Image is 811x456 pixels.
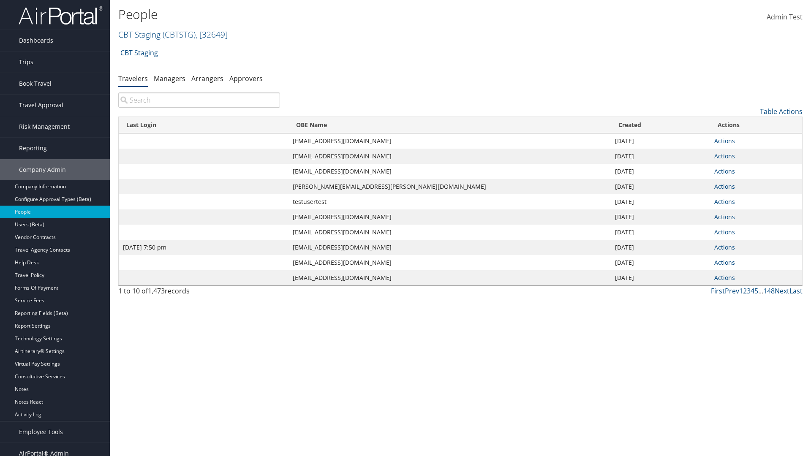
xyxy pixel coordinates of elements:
a: 4 [751,286,754,296]
span: 1,473 [148,286,165,296]
a: First [711,286,725,296]
span: Book Travel [19,73,52,94]
h1: People [118,5,574,23]
td: [EMAIL_ADDRESS][DOMAIN_NAME] [288,255,611,270]
td: [DATE] [611,240,710,255]
a: CBT Staging [120,44,158,61]
td: [PERSON_NAME][EMAIL_ADDRESS][PERSON_NAME][DOMAIN_NAME] [288,179,611,194]
span: … [758,286,763,296]
td: [DATE] [611,179,710,194]
a: 3 [747,286,751,296]
div: 1 to 10 of records [118,286,280,300]
td: [DATE] [611,225,710,240]
td: [DATE] [611,164,710,179]
td: [DATE] [611,194,710,209]
a: Last [789,286,803,296]
a: 1 [739,286,743,296]
td: [EMAIL_ADDRESS][DOMAIN_NAME] [288,133,611,149]
td: [DATE] [611,149,710,164]
span: Dashboards [19,30,53,51]
a: 2 [743,286,747,296]
th: Created: activate to sort column ascending [611,117,710,133]
td: [EMAIL_ADDRESS][DOMAIN_NAME] [288,270,611,285]
a: Prev [725,286,739,296]
a: Managers [154,74,185,83]
a: Next [775,286,789,296]
span: Company Admin [19,159,66,180]
td: [DATE] 7:50 pm [119,240,288,255]
th: Last Login: activate to sort column ascending [119,117,288,133]
a: 148 [763,286,775,296]
a: Table Actions [760,107,803,116]
span: , [ 32649 ] [196,29,228,40]
td: [EMAIL_ADDRESS][DOMAIN_NAME] [288,149,611,164]
td: testusertest [288,194,611,209]
a: Travelers [118,74,148,83]
td: [EMAIL_ADDRESS][DOMAIN_NAME] [288,225,611,240]
td: [EMAIL_ADDRESS][DOMAIN_NAME] [288,240,611,255]
a: Actions [714,137,735,145]
td: [DATE] [611,255,710,270]
span: Admin Test [767,12,803,22]
a: Actions [714,228,735,236]
th: OBE Name: activate to sort column ascending [288,117,611,133]
img: airportal-logo.png [19,5,103,25]
span: Employee Tools [19,421,63,442]
input: Search [118,92,280,108]
a: Actions [714,258,735,266]
a: Actions [714,213,735,221]
a: Approvers [229,74,263,83]
a: Actions [714,182,735,190]
a: Actions [714,167,735,175]
a: 5 [754,286,758,296]
td: [DATE] [611,209,710,225]
a: CBT Staging [118,29,228,40]
span: Trips [19,52,33,73]
a: Admin Test [767,4,803,30]
td: [EMAIL_ADDRESS][DOMAIN_NAME] [288,164,611,179]
td: [EMAIL_ADDRESS][DOMAIN_NAME] [288,209,611,225]
th: Actions [710,117,802,133]
span: Reporting [19,138,47,159]
a: Arrangers [191,74,223,83]
a: Actions [714,274,735,282]
span: Risk Management [19,116,70,137]
a: Actions [714,152,735,160]
a: Actions [714,243,735,251]
td: [DATE] [611,133,710,149]
td: [DATE] [611,270,710,285]
span: ( CBTSTG ) [163,29,196,40]
a: Actions [714,198,735,206]
span: Travel Approval [19,95,63,116]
